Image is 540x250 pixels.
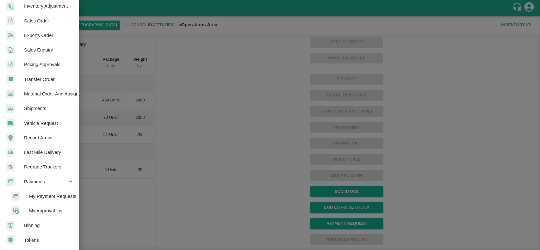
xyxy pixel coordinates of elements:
[24,17,74,24] span: Sales Order
[24,120,74,127] span: Vehicle Request
[29,193,74,200] span: My Payment Requests
[24,134,74,141] span: Record Arrival
[5,189,79,204] a: paymentMy Payment Requests
[6,235,15,245] img: tokens
[24,105,74,112] span: Shipments
[6,46,15,55] img: sales
[6,162,15,172] img: whTracker
[6,104,15,113] img: shipments
[29,207,74,214] span: My Approval List
[6,221,15,230] img: bin
[5,204,79,218] a: approvalMy Approval List
[11,206,20,216] img: approval
[6,2,15,11] img: inventory
[6,16,15,25] img: sales
[24,32,74,39] span: Exports Order
[24,3,74,9] span: Inventory Adjustment
[24,46,74,53] span: Sales Enquiry
[6,177,15,186] img: payment
[24,222,74,229] span: Binning
[6,31,15,40] img: shipments
[24,76,74,83] span: Transfer Order
[6,148,15,157] img: delivery
[6,89,15,99] img: centralMaterial
[24,178,67,185] span: Payments
[24,163,74,170] span: Regrade Trackers
[11,192,20,201] img: payment
[6,133,15,142] img: recordArrival
[24,237,74,244] span: Tokens
[6,119,15,128] img: vehicle
[24,61,74,68] span: Pricing Approvals
[24,90,74,97] span: Material Order And Assignment
[24,149,74,156] span: Last Mile Delivery
[6,75,15,84] img: whTransfer
[6,60,15,69] img: sales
